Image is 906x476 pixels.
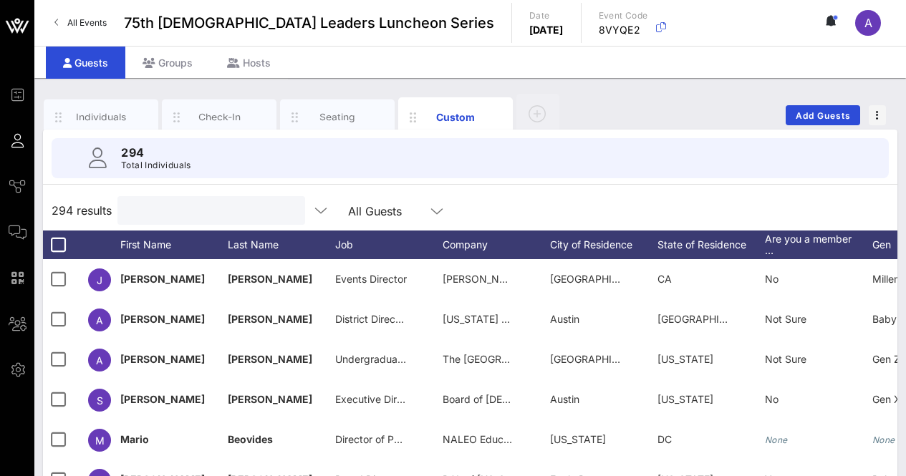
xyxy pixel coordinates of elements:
p: 8VYQE2 [599,23,648,37]
span: [PERSON_NAME] [228,393,312,405]
p: [DATE] [529,23,564,37]
span: Not Sure [765,313,806,325]
div: Job [335,230,443,259]
i: None [765,434,788,445]
span: Not Sure [765,353,806,365]
div: All Guests [339,196,454,225]
span: Board of [DEMOGRAPHIC_DATA] Legislative Leaders [443,393,691,405]
span: [US_STATE] House of Representatives [443,313,622,325]
div: Hosts [210,47,288,79]
span: [PERSON_NAME] [228,273,312,285]
span: No [765,273,779,285]
span: Mario [120,433,149,445]
span: Director of Policy and Legislative Affairs [335,433,522,445]
span: [PERSON_NAME] Consulting [443,273,577,285]
span: J [97,274,102,286]
span: M [95,434,105,447]
div: First Name [120,230,228,259]
div: Guests [46,47,125,79]
span: All Events [67,17,107,28]
span: [US_STATE] [550,433,606,445]
span: CA [657,273,672,285]
span: S [97,394,103,407]
div: Last Name [228,230,335,259]
div: Custom [424,110,488,125]
span: DC [657,433,672,445]
div: State of Residence [657,230,765,259]
div: Are you a member … [765,230,872,259]
span: Austin [550,393,579,405]
span: The [GEOGRAPHIC_DATA][US_STATE] [443,353,622,365]
span: [PERSON_NAME] [228,313,312,325]
span: Austin [550,313,579,325]
span: NALEO Educational Fund [443,433,561,445]
span: [PERSON_NAME] [228,353,312,365]
div: Check-In [188,110,251,124]
span: Undergraduate Student [335,353,447,365]
div: All Guests [348,205,402,218]
i: None [872,434,895,445]
p: Date [529,9,564,23]
span: [GEOGRAPHIC_DATA] [657,313,760,325]
div: Individuals [69,110,133,124]
span: District Director [335,313,408,325]
div: Company [443,230,550,259]
a: All Events [46,11,115,34]
p: 294 [121,144,191,161]
span: Events Director [335,273,407,285]
span: [GEOGRAPHIC_DATA] [550,273,652,285]
span: No [765,393,779,405]
span: A [96,354,103,366]
span: [PERSON_NAME] [120,393,205,405]
span: Add Guests [795,110,852,121]
span: Beovides [228,433,273,445]
span: [PERSON_NAME] [120,273,205,285]
p: Event Code [599,9,648,23]
span: 75th [DEMOGRAPHIC_DATA] Leaders Luncheon Series [124,12,494,34]
span: [GEOGRAPHIC_DATA] [550,353,652,365]
span: [US_STATE] [657,353,713,365]
span: [PERSON_NAME] [120,313,205,325]
button: Add Guests [786,105,860,125]
span: [US_STATE] [657,393,713,405]
div: City of Residence [550,230,657,259]
span: [PERSON_NAME] [120,353,205,365]
div: Seating [306,110,370,124]
span: A [96,314,103,326]
div: A [855,10,881,36]
p: Total Individuals [121,158,191,173]
span: Executive Director [335,393,421,405]
span: 294 results [52,202,112,219]
span: A [864,16,872,30]
div: Groups [125,47,210,79]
